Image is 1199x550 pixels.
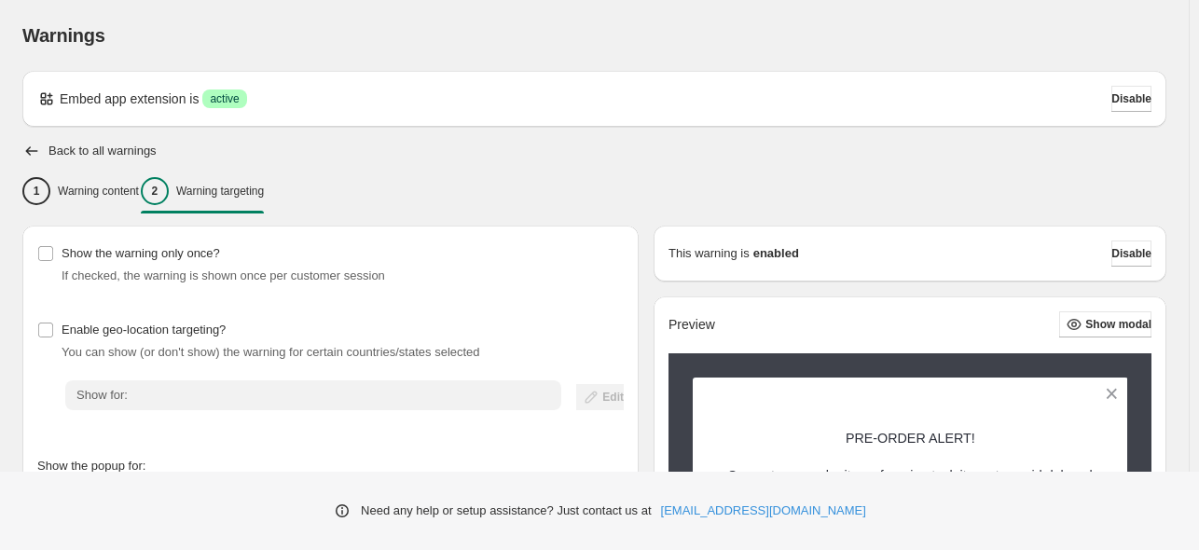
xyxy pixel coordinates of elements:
h2: Preview [668,317,715,333]
p: PRE-ORDER ALERT! [725,429,1096,447]
button: 2Warning targeting [141,172,264,211]
p: This warning is [668,244,750,263]
span: Disable [1111,91,1151,106]
span: You can show (or don't show) the warning for certain countries/states selected [62,345,480,359]
a: [EMAIL_ADDRESS][DOMAIN_NAME] [661,502,866,520]
p: Warning targeting [176,184,264,199]
span: Enable geo-location targeting? [62,323,226,337]
span: Warnings [22,25,105,46]
span: Show the warning only once? [62,246,220,260]
p: Separate pre-order items from in-stock items to avoid delayed shipping. All items will be held un... [725,466,1096,541]
strong: enabled [753,244,799,263]
button: Show modal [1059,311,1151,337]
span: If checked, the warning is shown once per customer session [62,268,385,282]
button: Disable [1111,86,1151,112]
p: Embed app extension is [60,89,199,108]
span: Show the popup for: [37,459,145,473]
button: 1Warning content [22,172,139,211]
h2: Back to all warnings [48,144,157,158]
p: Warning content [58,184,139,199]
span: Show modal [1085,317,1151,332]
div: 1 [22,177,50,205]
span: Disable [1111,246,1151,261]
span: Show for: [76,388,128,402]
button: Disable [1111,241,1151,267]
div: 2 [141,177,169,205]
span: active [210,91,239,106]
